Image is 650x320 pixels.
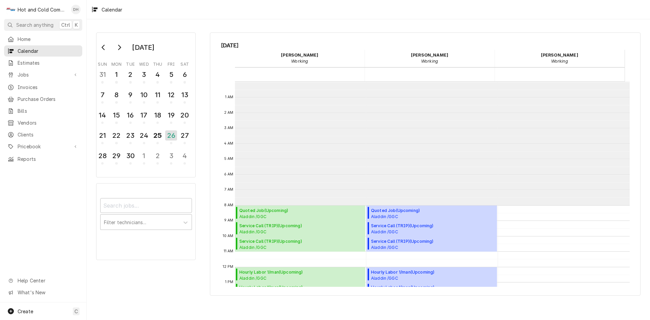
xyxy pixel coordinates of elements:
[223,279,235,285] span: 1 PM
[6,5,16,14] div: H
[18,155,79,163] span: Reports
[551,59,568,64] em: Working
[239,284,303,291] span: Hourly Labor 1/man ( Upcoming )
[179,130,190,141] div: 27
[179,90,190,100] div: 13
[223,94,235,100] span: 1 AM
[366,221,497,236] div: Service Call (TRIP)(Upcoming)Aladdin /GGCDining / [STREET_ADDRESS] D, [GEOGRAPHIC_DATA], GA 30043
[221,233,235,239] span: 10 AM
[111,130,122,141] div: 22
[210,33,641,296] div: Calendar Calendar
[112,42,126,53] button: Go to next month
[166,90,176,100] div: 12
[18,131,79,138] span: Clients
[96,59,109,67] th: Sunday
[239,229,363,234] span: Aladdin /GGC Dining / [STREET_ADDRESS] D, [GEOGRAPHIC_DATA], GA 30043
[371,275,495,281] span: Aladdin /GGC A-Bldg. ([GEOGRAPHIC_DATA],Panda,C-Store) / [STREET_ADDRESS]
[96,33,196,177] div: Calendar Day Picker
[179,110,190,120] div: 20
[235,236,366,252] div: Service Call (TRIP)(Upcoming)Aladdin /GGCA-Bldg. ([GEOGRAPHIC_DATA],Panda,C-Store) / [STREET_ADDR...
[291,59,308,64] em: Working
[4,153,82,165] a: Reports
[239,275,363,281] span: Aladdin /GGC A-Bldg. ([GEOGRAPHIC_DATA],Panda,C-Store) / [STREET_ADDRESS]
[235,221,366,236] div: [Service] Service Call (TRIP) Aladdin /GGC Dining / 1000 University Center Ln Bldg. D, Lawrencevi...
[139,69,149,80] div: 3
[166,151,176,161] div: 3
[222,125,235,131] span: 3 AM
[366,206,497,221] div: [Service] Quoted Job Aladdin /GGC Dining / 1000 University Center Ln Bldg. D, Lawrenceville, GA 3...
[152,90,163,100] div: 11
[125,130,136,141] div: 23
[222,156,235,162] span: 5 AM
[100,192,192,237] div: Calendar Filters
[111,90,122,100] div: 8
[18,47,79,55] span: Calendar
[222,218,235,223] span: 9 AM
[18,59,79,66] span: Estimates
[495,50,625,67] div: Jason Thomason - Working
[371,269,495,275] span: Hourly Labor 1/man ( Upcoming )
[18,95,79,103] span: Purchase Orders
[125,69,136,80] div: 2
[139,130,149,141] div: 24
[421,59,438,64] em: Working
[221,41,630,50] span: [DATE]
[4,105,82,116] a: Bills
[130,42,157,53] div: [DATE]
[125,90,136,100] div: 9
[235,50,365,67] div: Daryl Harris - Working
[239,223,363,229] span: Service Call (TRIP) ( Upcoming )
[166,69,176,80] div: 5
[222,172,235,177] span: 6 AM
[61,21,70,28] span: Ctrl
[366,282,497,298] div: Hourly Labor 1/man(Upcoming)Aladdin /GGCCAFE / [STREET_ADDRESS]
[4,57,82,68] a: Estimates
[4,93,82,105] a: Purchase Orders
[371,284,435,291] span: Hourly Labor 1/man ( Upcoming )
[4,117,82,128] a: Vendors
[137,59,151,67] th: Wednesday
[111,69,122,80] div: 1
[111,110,122,120] div: 15
[165,130,177,141] div: 26
[4,34,82,45] a: Home
[75,21,78,28] span: K
[235,267,366,283] div: Hourly Labor 1/man(Upcoming)Aladdin /GGCA-Bldg. ([GEOGRAPHIC_DATA],Panda,C-Store) / [STREET_ADDRESS]
[18,289,78,296] span: What's New
[239,214,363,219] span: Aladdin /GGC Dining / [STREET_ADDRESS] D, [GEOGRAPHIC_DATA], GA 30043
[97,69,108,80] div: 31
[18,308,33,314] span: Create
[541,52,578,58] strong: [PERSON_NAME]
[235,221,366,236] div: Service Call (TRIP)(Upcoming)Aladdin /GGCDining / [STREET_ADDRESS] D, [GEOGRAPHIC_DATA], GA 30043
[366,221,497,236] div: [Service] Service Call (TRIP) Aladdin /GGC Dining / 1000 University Center Ln Bldg. D, Lawrencevi...
[152,110,163,120] div: 18
[152,130,163,141] div: 25
[96,183,196,260] div: Calendar Filters
[165,59,178,67] th: Friday
[371,244,495,250] span: Aladdin /GGC A-Bldg. ([GEOGRAPHIC_DATA],Panda,C-Store) / [STREET_ADDRESS]
[365,50,495,67] div: David Harris - Working
[222,249,235,254] span: 11 AM
[125,110,136,120] div: 16
[366,267,497,283] div: [Service] Hourly Labor 1/man Aladdin /GGC A-Bldg. (Chic Fila,Panda,C-Store) / 1000 University Cen...
[18,36,79,43] span: Home
[18,6,67,13] div: Hot and Cold Commercial Kitchens, Inc.
[4,287,82,298] a: Go to What's New
[235,206,366,221] div: Quoted Job(Upcoming)Aladdin /GGCDining / [STREET_ADDRESS] D, [GEOGRAPHIC_DATA], GA 30043
[239,244,363,250] span: Aladdin /GGC A-Bldg. ([GEOGRAPHIC_DATA],Panda,C-Store) / [STREET_ADDRESS]
[371,208,495,214] span: Quoted Job ( Upcoming )
[222,141,235,146] span: 4 AM
[109,59,124,67] th: Monday
[223,187,235,192] span: 7 AM
[239,238,363,244] span: Service Call (TRIP) ( Upcoming )
[222,110,235,115] span: 2 AM
[4,275,82,286] a: Go to Help Center
[281,52,318,58] strong: [PERSON_NAME]
[235,282,366,298] div: Hourly Labor 1/man(Upcoming)Aladdin /GGCCAFE / [STREET_ADDRESS]
[139,90,149,100] div: 10
[235,267,366,283] div: [Service] Hourly Labor 1/man Aladdin /GGC A-Bldg. (Chic Fila,Panda,C-Store) / 1000 University Cen...
[71,5,81,14] div: DH
[366,267,497,283] div: Hourly Labor 1/man(Upcoming)Aladdin /GGCA-Bldg. ([GEOGRAPHIC_DATA],Panda,C-Store) / [STREET_ADDRESS]
[366,282,497,298] div: [Service] Hourly Labor 1/man Aladdin /GGC CAFE / 1000 University Center Ln, Lawrenceville, GA 300...
[4,141,82,152] a: Go to Pricebook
